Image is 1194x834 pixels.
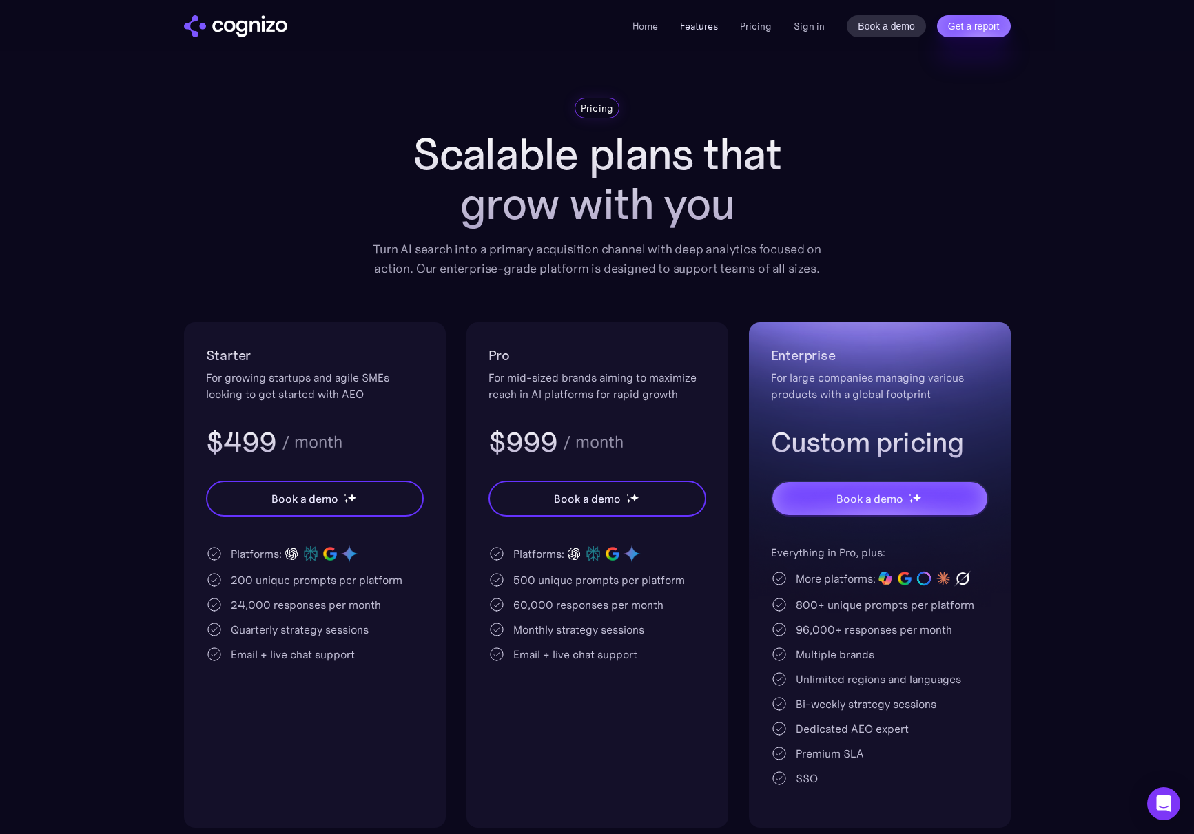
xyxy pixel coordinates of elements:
img: star [344,499,349,503]
img: star [344,494,346,496]
a: Book a demo [847,15,926,37]
div: Quarterly strategy sessions [231,621,369,638]
a: Sign in [794,18,825,34]
img: star [912,493,921,502]
div: 24,000 responses per month [231,596,381,613]
div: Bi-weekly strategy sessions [796,696,936,712]
div: 60,000 responses per month [513,596,663,613]
img: star [626,494,628,496]
div: 200 unique prompts per platform [231,572,402,588]
div: / month [282,434,342,450]
div: Monthly strategy sessions [513,621,644,638]
h3: $499 [206,424,277,460]
h3: $999 [488,424,558,460]
img: star [909,499,914,503]
div: 500 unique prompts per platform [513,572,685,588]
a: Book a demostarstarstar [488,481,706,517]
div: Pricing [581,101,614,115]
div: Platforms: [513,545,564,562]
div: Unlimited regions and languages [796,671,961,687]
div: For mid-sized brands aiming to maximize reach in AI platforms for rapid growth [488,369,706,402]
a: home [184,15,287,37]
a: Home [632,20,658,32]
img: star [630,493,639,502]
div: For large companies managing various products with a global footprint [771,369,989,402]
h1: Scalable plans that grow with you [363,129,832,229]
div: Turn AI search into a primary acquisition channel with deep analytics focused on action. Our ente... [363,240,832,278]
img: star [909,494,911,496]
h3: Custom pricing [771,424,989,460]
img: star [347,493,356,502]
a: Pricing [740,20,772,32]
a: Book a demostarstarstar [771,481,989,517]
a: Book a demostarstarstar [206,481,424,517]
div: Everything in Pro, plus: [771,544,989,561]
h2: Enterprise [771,344,989,366]
a: Get a report [937,15,1011,37]
div: / month [563,434,624,450]
div: SSO [796,770,818,786]
a: Features [680,20,718,32]
div: Premium SLA [796,745,864,762]
div: More platforms: [796,570,876,587]
div: Email + live chat support [231,646,355,663]
div: 800+ unique prompts per platform [796,596,974,613]
div: Book a demo [554,490,620,507]
div: Book a demo [271,490,338,507]
div: Multiple brands [796,646,874,663]
img: star [626,499,631,503]
h2: Pro [488,344,706,366]
div: Dedicated AEO expert [796,720,909,737]
div: For growing startups and agile SMEs looking to get started with AEO [206,369,424,402]
div: Platforms: [231,545,282,562]
h2: Starter [206,344,424,366]
div: 96,000+ responses per month [796,621,952,638]
div: Email + live chat support [513,646,637,663]
div: Open Intercom Messenger [1147,787,1180,820]
img: cognizo logo [184,15,287,37]
div: Book a demo [836,490,903,507]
